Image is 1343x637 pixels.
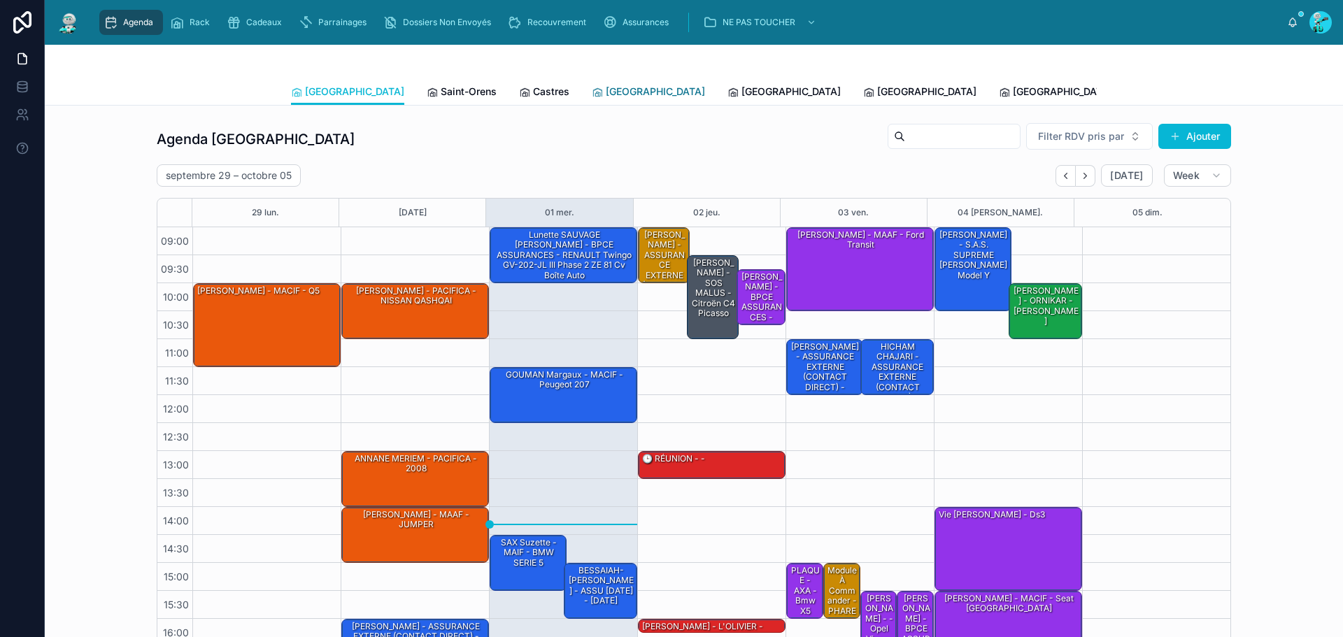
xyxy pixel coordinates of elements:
[159,403,192,415] span: 12:00
[490,368,637,422] div: GOUMAN Margaux - MACIF - Peugeot 207
[291,79,404,106] a: [GEOGRAPHIC_DATA]
[441,85,497,99] span: Saint-Orens
[863,341,933,424] div: HICHAM CHAJARI - ASSURANCE EXTERNE (CONTACT DIRECT) - Mercedes Classe A
[159,515,192,527] span: 14:00
[157,235,192,247] span: 09:00
[789,341,862,414] div: [PERSON_NAME] - ASSURANCE EXTERNE (CONTACT DIRECT) - PEUGEOT Partner
[427,79,497,107] a: Saint-Orens
[159,319,192,331] span: 10:30
[533,85,569,99] span: Castres
[1009,284,1082,338] div: [PERSON_NAME] - ORNIKAR - [PERSON_NAME]
[789,229,932,252] div: [PERSON_NAME] - MAAF - Ford transit
[492,368,636,392] div: GOUMAN Margaux - MACIF - Peugeot 207
[399,199,427,227] button: [DATE]
[1173,169,1200,182] span: Week
[403,17,491,28] span: Dossiers Non Envoyés
[1132,199,1163,227] button: 05 dim.
[599,10,678,35] a: Assurances
[166,10,220,35] a: Rack
[252,199,279,227] button: 29 lun.
[92,7,1287,38] div: scrollable content
[342,508,488,562] div: [PERSON_NAME] - MAAF - JUMPER
[787,564,823,618] div: PLAQUE - AXA - bmw x5
[789,564,822,617] div: PLAQUE - AXA - bmw x5
[1110,169,1143,182] span: [DATE]
[527,17,586,28] span: Recouvrement
[699,10,823,35] a: NE PAS TOUCHER
[861,340,934,394] div: HICHAM CHAJARI - ASSURANCE EXTERNE (CONTACT DIRECT) - Mercedes Classe A
[545,199,574,227] button: 01 mer.
[937,229,1010,282] div: [PERSON_NAME] - S.A.S. SUPREME [PERSON_NAME] Model Y
[490,228,637,282] div: Lunette SAUVAGE [PERSON_NAME] - BPCE ASSURANCES - RENAULT Twingo GV-202-JL III Phase 2 ZE 81 cv B...
[639,228,689,282] div: [PERSON_NAME] - ASSURANCE EXTERNE (CONTACT DIRECT) - EBRO JX28 D
[379,10,501,35] a: Dossiers Non Envoyés
[344,285,488,308] div: [PERSON_NAME] - PACIFICA - NISSAN QASHQAI
[157,129,355,149] h1: Agenda [GEOGRAPHIC_DATA]
[519,79,569,107] a: Castres
[639,452,785,478] div: 🕒 RÉUNION - -
[693,199,720,227] div: 02 jeu.
[641,620,765,633] div: [PERSON_NAME] - L'OLIVIER -
[737,270,785,324] div: [PERSON_NAME] - BPCE ASSURANCES - Chevrolet aveo
[157,263,192,275] span: 09:30
[639,620,785,634] div: [PERSON_NAME] - L'OLIVIER -
[246,17,282,28] span: Cadeaux
[723,17,795,28] span: NE PAS TOUCHER
[690,257,737,320] div: [PERSON_NAME] - SOS MALUS - Citroën C4 Picasso
[160,599,192,610] span: 15:30
[838,199,869,227] button: 03 ven.
[123,17,153,28] span: Agenda
[159,291,192,303] span: 10:00
[159,431,192,443] span: 12:30
[1158,124,1231,149] a: Ajouter
[787,228,933,310] div: [PERSON_NAME] - MAAF - Ford transit
[342,284,488,338] div: [PERSON_NAME] - PACIFICA - NISSAN QASHQAI
[56,11,81,34] img: App logo
[606,85,705,99] span: [GEOGRAPHIC_DATA]
[1076,165,1095,187] button: Next
[166,169,292,182] h2: septembre 29 – octobre 05
[958,199,1043,227] button: 04 [PERSON_NAME].
[935,228,1011,310] div: [PERSON_NAME] - S.A.S. SUPREME [PERSON_NAME] Model Y
[492,229,636,282] div: Lunette SAUVAGE [PERSON_NAME] - BPCE ASSURANCES - RENAULT Twingo GV-202-JL III Phase 2 ZE 81 cv B...
[344,452,488,475] div: ANNANE MERIEM - PACIFICA - 2008
[787,340,862,394] div: [PERSON_NAME] - ASSURANCE EXTERNE (CONTACT DIRECT) - PEUGEOT Partner
[877,85,976,99] span: [GEOGRAPHIC_DATA]
[688,256,738,338] div: [PERSON_NAME] - SOS MALUS - Citroën C4 Picasso
[641,452,706,465] div: 🕒 RÉUNION - -
[592,79,705,107] a: [GEOGRAPHIC_DATA]
[162,347,192,359] span: 11:00
[937,592,1081,615] div: [PERSON_NAME] - MACIF - seat [GEOGRAPHIC_DATA]
[1164,164,1231,187] button: Week
[159,543,192,554] span: 14:30
[935,508,1081,590] div: Vie [PERSON_NAME] - Ds3
[999,79,1112,107] a: [GEOGRAPHIC_DATA]
[824,564,860,618] div: Module à commander - PHARE AVT DROIT [PERSON_NAME] - MMA - classe A
[567,564,637,608] div: BESSAIAH-[PERSON_NAME] - ASSU [DATE] - [DATE]
[344,508,488,531] div: [PERSON_NAME] - MAAF - JUMPER
[1013,85,1112,99] span: [GEOGRAPHIC_DATA]
[741,85,841,99] span: [GEOGRAPHIC_DATA]
[222,10,292,35] a: Cadeaux
[194,284,340,366] div: [PERSON_NAME] - MACIF - Q5
[739,271,784,344] div: [PERSON_NAME] - BPCE ASSURANCES - Chevrolet aveo
[162,375,192,387] span: 11:30
[159,487,192,499] span: 13:30
[1011,285,1081,328] div: [PERSON_NAME] - ORNIKAR - [PERSON_NAME]
[504,10,596,35] a: Recouvrement
[1101,164,1152,187] button: [DATE]
[937,508,1046,521] div: Vie [PERSON_NAME] - Ds3
[99,10,163,35] a: Agenda
[159,459,192,471] span: 13:00
[190,17,210,28] span: Rack
[492,536,565,569] div: SAX Suzette - MAIF - BMW SERIE 5
[1056,165,1076,187] button: Back
[305,85,404,99] span: [GEOGRAPHIC_DATA]
[342,452,488,506] div: ANNANE MERIEM - PACIFICA - 2008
